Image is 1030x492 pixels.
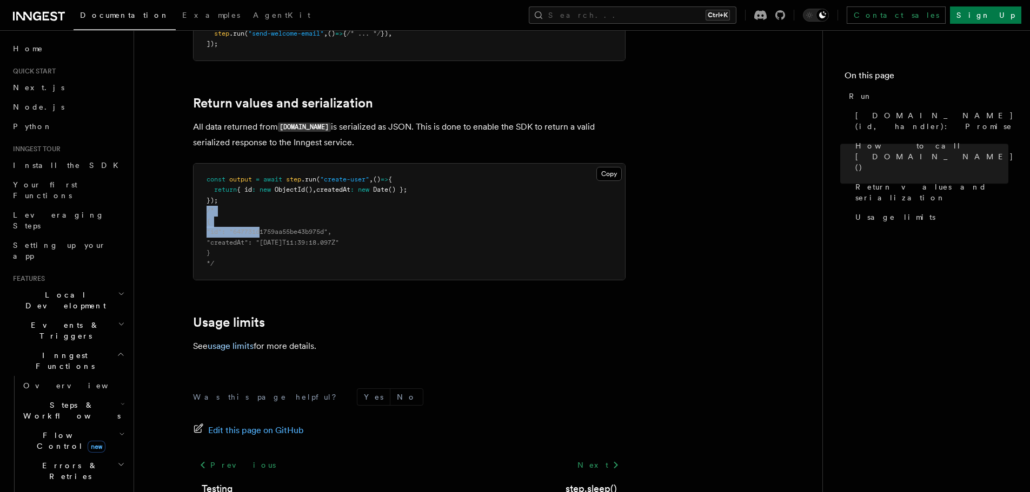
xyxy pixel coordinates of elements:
a: Return values and serialization [851,177,1008,207]
span: new [88,441,105,453]
span: step [286,176,301,183]
span: new [358,186,369,193]
a: Overview [19,376,127,395]
button: Flow Controlnew [19,426,127,456]
span: => [335,30,343,37]
span: Node.js [13,103,64,111]
span: { id [237,186,252,193]
span: return [214,186,237,193]
span: Home [13,43,43,54]
kbd: Ctrl+K [706,10,730,21]
a: Home [9,39,127,58]
a: Node.js [9,97,127,117]
span: "createdAt": "[DATE]T11:39:18.097Z" [207,239,339,246]
span: { [343,30,347,37]
span: Date [373,186,388,193]
span: , [313,186,316,193]
button: Copy [596,167,622,181]
span: Your first Functions [13,180,77,200]
button: Events & Triggers [9,315,127,346]
span: Return values and serialization [855,181,1008,203]
span: Quick start [9,67,56,76]
button: Toggle dark mode [803,9,829,22]
span: => [381,176,388,183]
span: step [214,30,229,37]
button: Errors & Retries [19,456,127,486]
a: Leveraging Steps [9,205,127,235]
a: Usage limits [851,207,1008,227]
span: { [388,176,392,183]
p: All data returned from is serialized as JSON. This is done to enable the SDK to return a valid se... [193,119,626,150]
span: } [207,249,210,257]
span: Flow Control [19,430,119,451]
span: How to call [DOMAIN_NAME]() [855,140,1014,173]
a: Usage limits [193,315,265,330]
span: Documentation [80,11,169,19]
a: Return values and serialization [193,96,373,111]
span: .run [229,30,244,37]
span: Edit this page on GitHub [208,423,304,438]
a: Contact sales [847,6,946,24]
button: Search...Ctrl+K [529,6,736,24]
span: Overview [23,381,135,390]
span: [DOMAIN_NAME](id, handler): Promise [855,110,1014,132]
span: Errors & Retries [19,460,117,482]
a: Documentation [74,3,176,30]
a: Sign Up [950,6,1021,24]
button: Inngest Functions [9,346,127,376]
span: , [369,176,373,183]
p: See for more details. [193,339,626,354]
span: ObjectId [275,186,305,193]
span: , [388,30,392,37]
a: Previous [193,455,282,475]
span: { [207,218,210,225]
span: Features [9,274,45,283]
a: Setting up your app [9,235,127,266]
span: ( [244,30,248,37]
span: createdAt [316,186,350,193]
span: () }; [388,186,407,193]
span: = [256,176,260,183]
span: Install the SDK [13,161,125,170]
span: Inngest Functions [9,350,117,372]
span: : [350,186,354,193]
a: AgentKit [247,3,317,29]
span: Leveraging Steps [13,211,104,230]
span: Usage limits [855,212,935,223]
h4: On this page [845,69,1008,86]
span: const [207,176,225,183]
span: : [252,186,256,193]
code: [DOMAIN_NAME] [278,123,331,132]
a: usage limits [208,341,254,351]
a: Examples [176,3,247,29]
span: }); [207,197,218,204]
span: , [324,30,328,37]
a: Install the SDK [9,156,127,175]
span: Examples [182,11,240,19]
span: new [260,186,271,193]
span: .run [301,176,316,183]
button: Steps & Workflows [19,395,127,426]
span: "create-user" [320,176,369,183]
span: "send-welcome-email" [248,30,324,37]
a: Next.js [9,78,127,97]
span: () [373,176,381,183]
span: await [263,176,282,183]
span: () [328,30,335,37]
span: Next.js [13,83,64,92]
span: Local Development [9,289,118,311]
span: ]); [207,40,218,48]
span: output [229,176,252,183]
span: Events & Triggers [9,320,118,341]
span: Run [849,91,873,102]
a: Run [845,86,1008,106]
a: Your first Functions [9,175,127,205]
span: ( [316,176,320,183]
a: How to call [DOMAIN_NAME]() [851,136,1008,177]
span: AgentKit [253,11,310,19]
span: }) [381,30,388,37]
a: [DOMAIN_NAME](id, handler): Promise [851,106,1008,136]
a: Edit this page on GitHub [193,423,304,438]
span: Python [13,122,52,131]
span: () [305,186,313,193]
